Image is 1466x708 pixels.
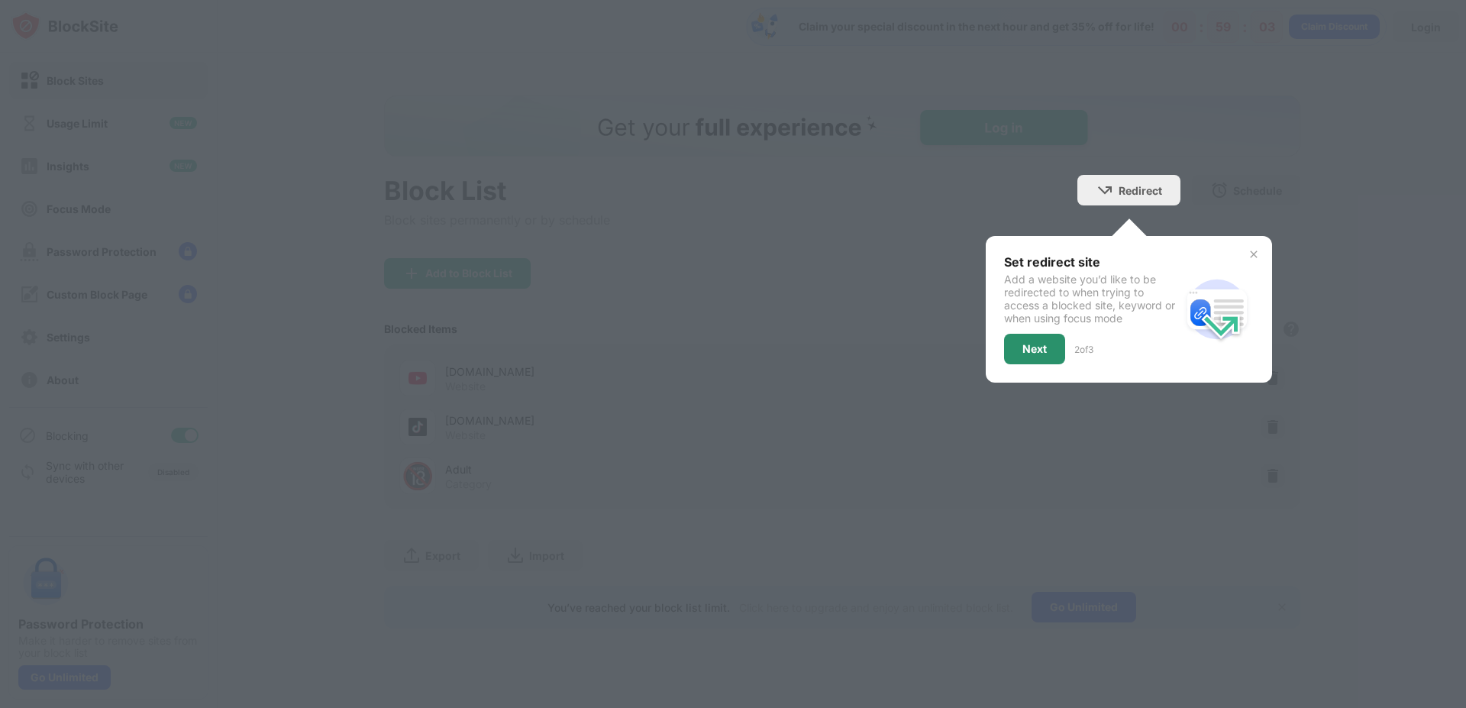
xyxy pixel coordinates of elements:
img: redirect.svg [1180,273,1254,346]
div: 2 of 3 [1074,344,1093,355]
img: x-button.svg [1248,248,1260,260]
div: Set redirect site [1004,254,1180,270]
div: Redirect [1119,184,1162,197]
div: Add a website you’d like to be redirected to when trying to access a blocked site, keyword or whe... [1004,273,1180,325]
div: Next [1022,343,1047,355]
